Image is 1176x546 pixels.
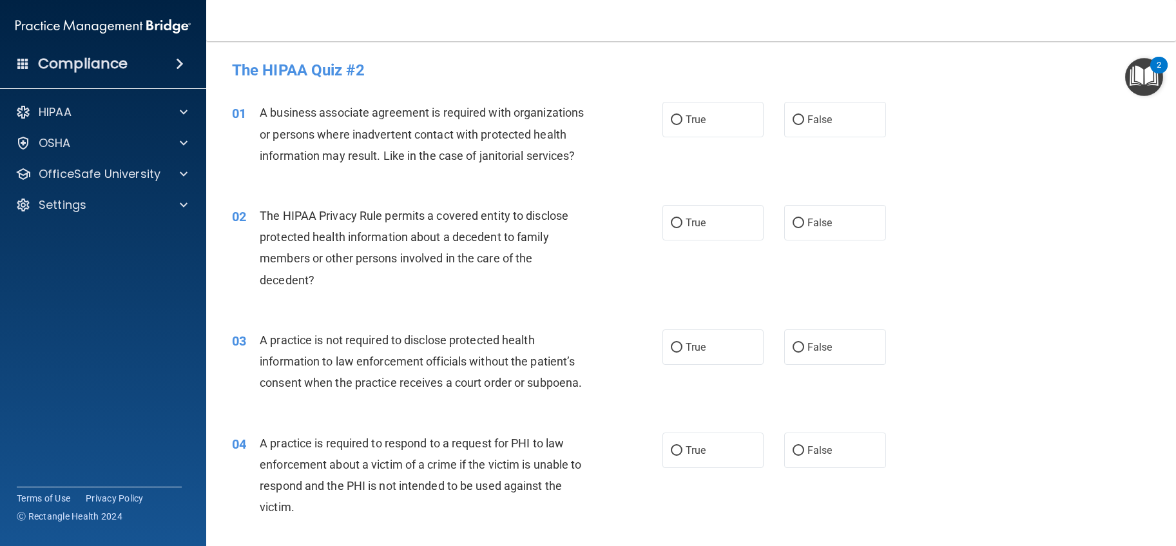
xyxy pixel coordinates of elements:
a: OfficeSafe University [15,166,188,182]
span: True [686,113,706,126]
a: HIPAA [15,104,188,120]
span: 01 [232,106,246,121]
p: HIPAA [39,104,72,120]
input: True [671,219,682,228]
p: OSHA [39,135,71,151]
button: Open Resource Center, 2 new notifications [1125,58,1163,96]
h4: Compliance [38,55,128,73]
img: PMB logo [15,14,191,39]
span: 04 [232,436,246,452]
input: False [793,219,804,228]
span: False [807,341,833,353]
div: 2 [1157,65,1161,82]
input: True [671,115,682,125]
input: True [671,446,682,456]
p: Settings [39,197,86,213]
span: True [686,341,706,353]
h4: The HIPAA Quiz #2 [232,62,1150,79]
input: False [793,446,804,456]
span: True [686,217,706,229]
span: 02 [232,209,246,224]
a: Settings [15,197,188,213]
span: Ⓒ Rectangle Health 2024 [17,510,122,523]
input: True [671,343,682,353]
span: The HIPAA Privacy Rule permits a covered entity to disclose protected health information about a ... [260,209,568,287]
span: A practice is not required to disclose protected health information to law enforcement officials ... [260,333,582,389]
a: Privacy Policy [86,492,144,505]
input: False [793,115,804,125]
input: False [793,343,804,353]
span: False [807,217,833,229]
span: False [807,113,833,126]
a: OSHA [15,135,188,151]
span: A practice is required to respond to a request for PHI to law enforcement about a victim of a cri... [260,436,581,514]
span: True [686,444,706,456]
p: OfficeSafe University [39,166,160,182]
a: Terms of Use [17,492,70,505]
span: 03 [232,333,246,349]
span: False [807,444,833,456]
span: A business associate agreement is required with organizations or persons where inadvertent contac... [260,106,584,162]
